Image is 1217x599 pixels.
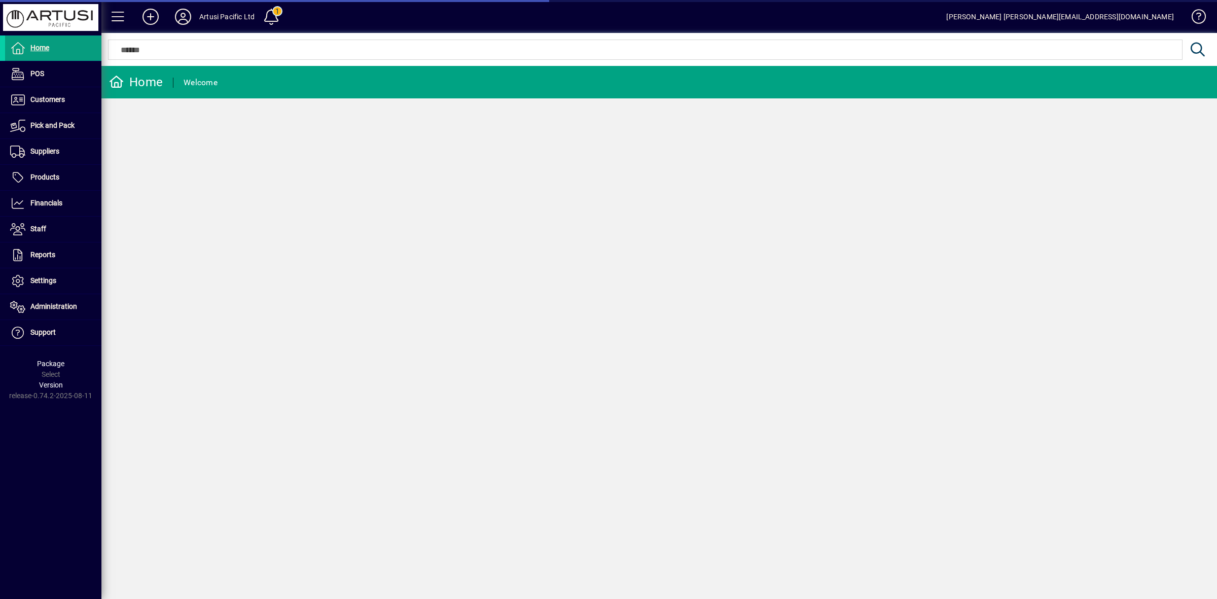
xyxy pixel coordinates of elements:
[5,165,101,190] a: Products
[5,268,101,294] a: Settings
[5,217,101,242] a: Staff
[5,191,101,216] a: Financials
[5,87,101,113] a: Customers
[199,9,255,25] div: Artusi Pacific Ltd
[30,302,77,310] span: Administration
[5,139,101,164] a: Suppliers
[30,95,65,103] span: Customers
[30,44,49,52] span: Home
[30,199,62,207] span: Financials
[30,276,56,285] span: Settings
[109,74,163,90] div: Home
[30,69,44,78] span: POS
[167,8,199,26] button: Profile
[5,320,101,345] a: Support
[5,242,101,268] a: Reports
[946,9,1174,25] div: [PERSON_NAME] [PERSON_NAME][EMAIL_ADDRESS][DOMAIN_NAME]
[30,251,55,259] span: Reports
[184,75,218,91] div: Welcome
[30,328,56,336] span: Support
[5,294,101,320] a: Administration
[5,61,101,87] a: POS
[5,113,101,138] a: Pick and Pack
[30,121,75,129] span: Pick and Pack
[30,147,59,155] span: Suppliers
[134,8,167,26] button: Add
[30,173,59,181] span: Products
[30,225,46,233] span: Staff
[39,381,63,389] span: Version
[1184,2,1204,35] a: Knowledge Base
[37,360,64,368] span: Package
